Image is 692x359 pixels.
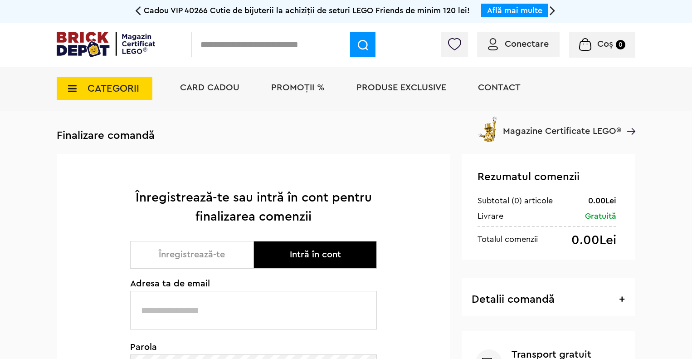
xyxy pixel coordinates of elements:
button: Înregistrează-te [130,241,253,269]
span: Conectare [505,39,549,49]
span: + [619,294,625,305]
a: Conectare [488,39,549,49]
div: Subtotal (0) articole [478,195,553,206]
a: PROMOȚII % [271,83,325,92]
a: Card Cadou [180,83,239,92]
span: Rezumatul comenzii [478,172,580,182]
small: 0 [616,40,625,49]
a: Află mai multe [487,6,542,15]
h1: Înregistrează-te sau intră în cont pentru finalizarea comenzii [130,188,377,226]
div: Livrare [478,211,503,221]
div: Gratuită [585,211,616,221]
span: Coș [597,39,613,49]
span: Parola [130,343,377,352]
h3: Finalizare comandă [57,129,635,143]
span: CATEGORII [88,84,139,93]
div: 0.00Lei [571,234,616,247]
a: Contact [478,83,521,92]
button: Intră în cont [253,241,377,269]
div: Totalul comenzii [478,234,538,245]
span: Adresa ta de email [130,279,377,288]
span: Cadou VIP 40266 Cutie de bijuterii la achiziții de seturi LEGO Friends de minim 120 lei! [144,6,470,15]
h3: Detalii comandă [472,294,625,305]
div: 0.00Lei [588,195,616,206]
a: Produse exclusive [356,83,446,92]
